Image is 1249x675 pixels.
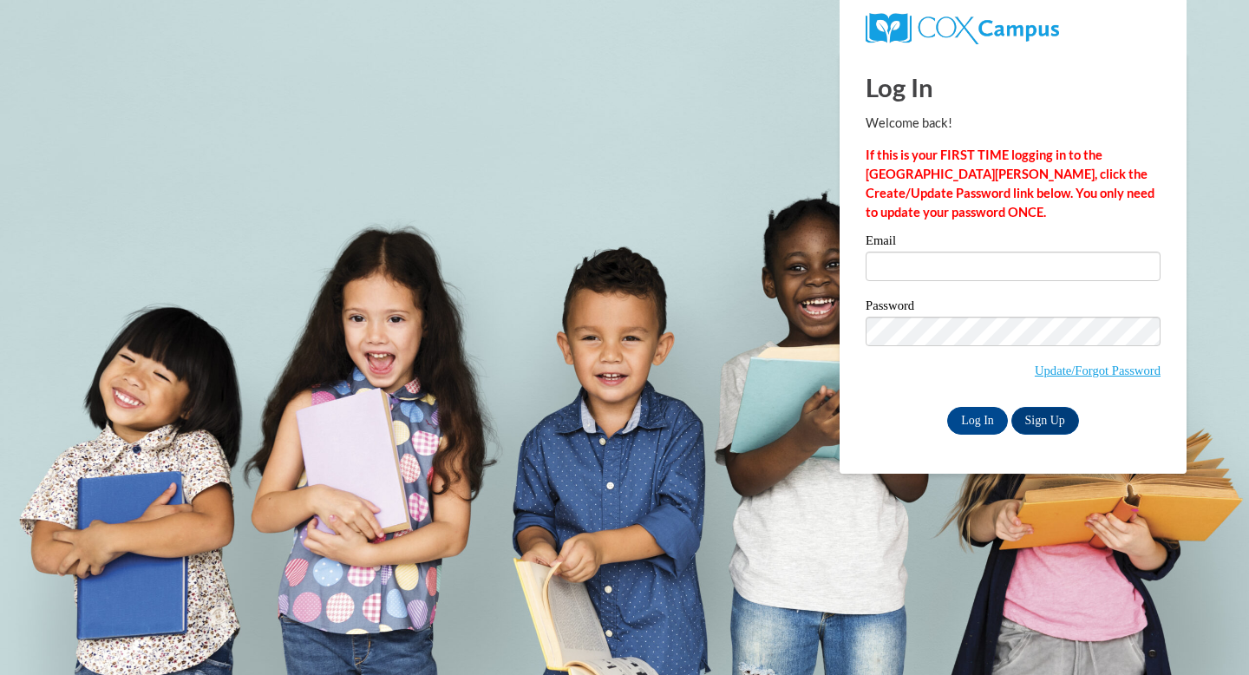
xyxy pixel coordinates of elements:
[866,114,1161,133] p: Welcome back!
[866,147,1154,220] strong: If this is your FIRST TIME logging in to the [GEOGRAPHIC_DATA][PERSON_NAME], click the Create/Upd...
[947,407,1008,435] input: Log In
[1035,364,1161,377] a: Update/Forgot Password
[866,13,1059,44] img: COX Campus
[866,234,1161,252] label: Email
[866,69,1161,105] h1: Log In
[1011,407,1079,435] a: Sign Up
[866,20,1059,35] a: COX Campus
[866,299,1161,317] label: Password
